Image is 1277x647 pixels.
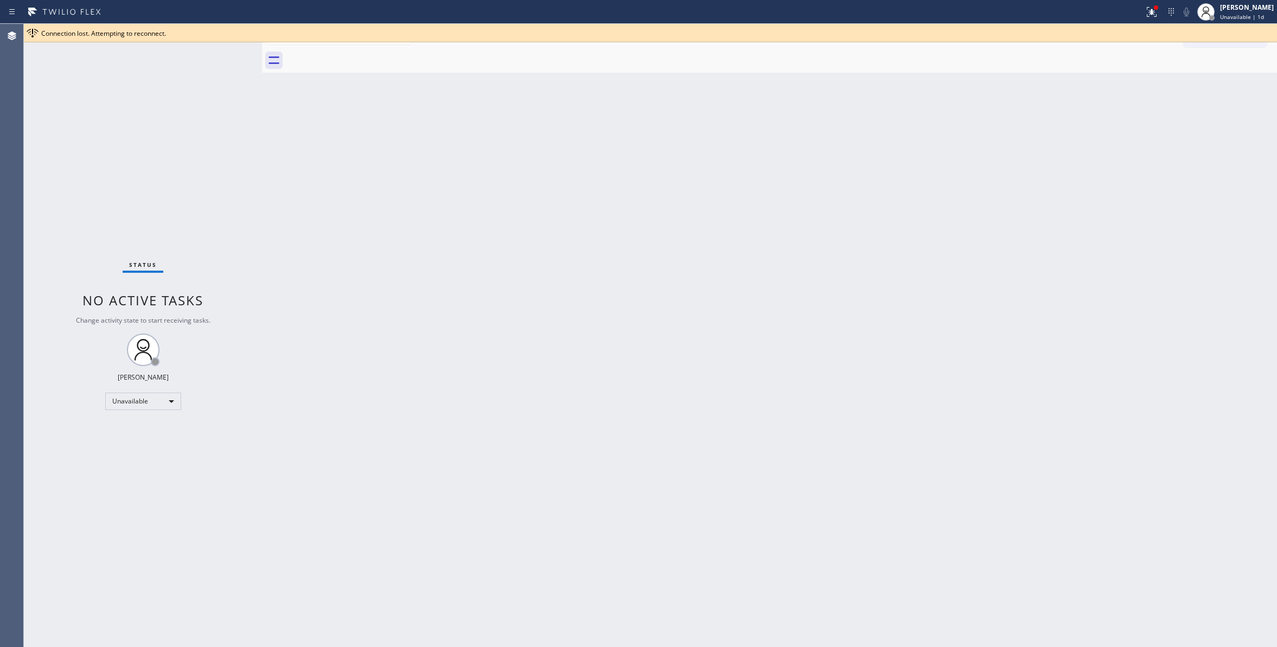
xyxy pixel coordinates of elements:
span: No active tasks [82,291,203,309]
div: [PERSON_NAME] [1220,3,1274,12]
span: Connection lost. Attempting to reconnect. [41,29,166,38]
button: Mute [1179,4,1194,20]
span: Status [129,261,157,268]
span: Change activity state to start receiving tasks. [76,316,210,325]
span: Unavailable | 1d [1220,13,1264,21]
div: [PERSON_NAME] [118,373,169,382]
div: Unavailable [105,393,181,410]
